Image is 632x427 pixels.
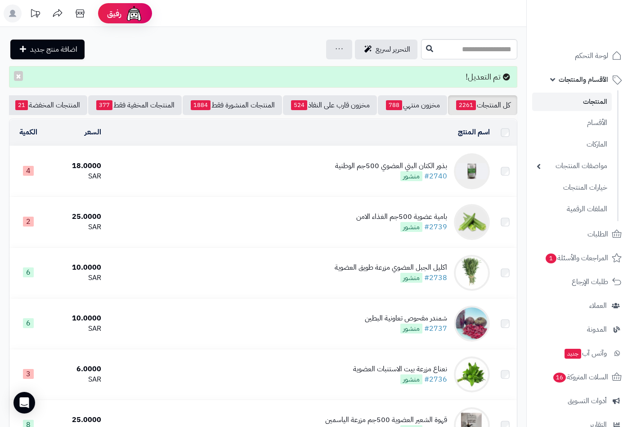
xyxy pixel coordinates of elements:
[552,371,608,383] span: السلات المتروكة
[7,95,87,115] a: المنتجات المخفضة21
[532,247,627,269] a: المراجعات والأسئلة1
[50,374,101,385] div: SAR
[571,24,623,43] img: logo-2.png
[107,8,121,19] span: رفيق
[50,262,101,273] div: 10.0000
[386,100,402,110] span: 788
[559,73,608,86] span: الأقسام والمنتجات
[13,392,35,414] div: Open Intercom Messenger
[564,347,607,360] span: وآتس آب
[24,4,46,25] a: تحديثات المنصة
[400,324,422,334] span: منشور
[532,200,612,219] a: الملفات الرقمية
[587,323,607,336] span: المدونة
[30,44,77,55] span: اضافة منتج جديد
[448,95,517,115] a: كل المنتجات2261
[565,349,581,359] span: جديد
[532,156,612,176] a: مواصفات المنتجات
[14,71,23,81] button: ×
[400,222,422,232] span: منشور
[532,342,627,364] a: وآتس آبجديد
[454,306,490,342] img: شمندر مفحوص تعاونية البطين
[376,44,410,55] span: التحرير لسريع
[9,66,517,88] div: تم التعديل!
[283,95,377,115] a: مخزون قارب على النفاذ524
[553,373,566,383] span: 16
[424,171,447,182] a: #2740
[400,171,422,181] span: منشور
[400,273,422,283] span: منشور
[532,135,612,154] a: الماركات
[85,127,101,138] a: السعر
[23,369,34,379] span: 3
[454,255,490,291] img: اكليل الجبل العضوي مزرعة طويق العضوية
[10,40,85,59] a: اضافة منتج جديد
[458,127,490,138] a: اسم المنتج
[335,262,447,273] div: اكليل الجبل العضوي مزرعة طويق العضوية
[454,356,490,392] img: نعناع مزرعة بيت الاستنبات العضوية
[325,415,447,425] div: قهوة الشعير العضوية 500جم مزرعة الياسمين
[50,161,101,171] div: 18.0000
[532,366,627,388] a: السلات المتروكة16
[335,161,447,171] div: بذور الكتان البني العضوي 500جم الوطنية
[50,364,101,374] div: 6.0000
[532,390,627,412] a: أدوات التسويق
[355,40,417,59] a: التحرير لسريع
[532,45,627,67] a: لوحة التحكم
[572,276,608,288] span: طلبات الإرجاع
[183,95,282,115] a: المنتجات المنشورة فقط1884
[456,100,476,110] span: 2261
[96,100,112,110] span: 377
[424,272,447,283] a: #2738
[532,178,612,197] a: خيارات المنتجات
[50,212,101,222] div: 25.0000
[454,153,490,189] img: بذور الكتان البني العضوي 500جم الوطنية
[50,222,101,232] div: SAR
[353,364,447,374] div: نعناع مزرعة بيت الاستنبات العضوية
[50,171,101,182] div: SAR
[424,323,447,334] a: #2737
[15,100,28,110] span: 21
[587,228,608,240] span: الطلبات
[88,95,182,115] a: المنتجات المخفية فقط377
[532,113,612,133] a: الأقسام
[291,100,307,110] span: 524
[568,395,607,407] span: أدوات التسويق
[424,374,447,385] a: #2736
[378,95,447,115] a: مخزون منتهي788
[532,271,627,293] a: طلبات الإرجاع
[23,166,34,176] span: 4
[454,204,490,240] img: بامية عضوية 500جم الغذاء الامن
[191,100,211,110] span: 1884
[424,222,447,232] a: #2739
[400,374,422,384] span: منشور
[532,319,627,340] a: المدونة
[50,324,101,334] div: SAR
[545,252,608,264] span: المراجعات والأسئلة
[23,217,34,227] span: 2
[532,295,627,316] a: العملاء
[356,212,447,222] div: بامية عضوية 500جم الغذاء الامن
[50,415,101,425] div: 25.0000
[575,49,608,62] span: لوحة التحكم
[50,273,101,283] div: SAR
[23,267,34,277] span: 6
[589,299,607,312] span: العملاء
[546,254,556,263] span: 1
[365,313,447,324] div: شمندر مفحوص تعاونية البطين
[532,223,627,245] a: الطلبات
[125,4,143,22] img: ai-face.png
[50,313,101,324] div: 10.0000
[532,93,612,111] a: المنتجات
[19,127,37,138] a: الكمية
[23,318,34,328] span: 6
